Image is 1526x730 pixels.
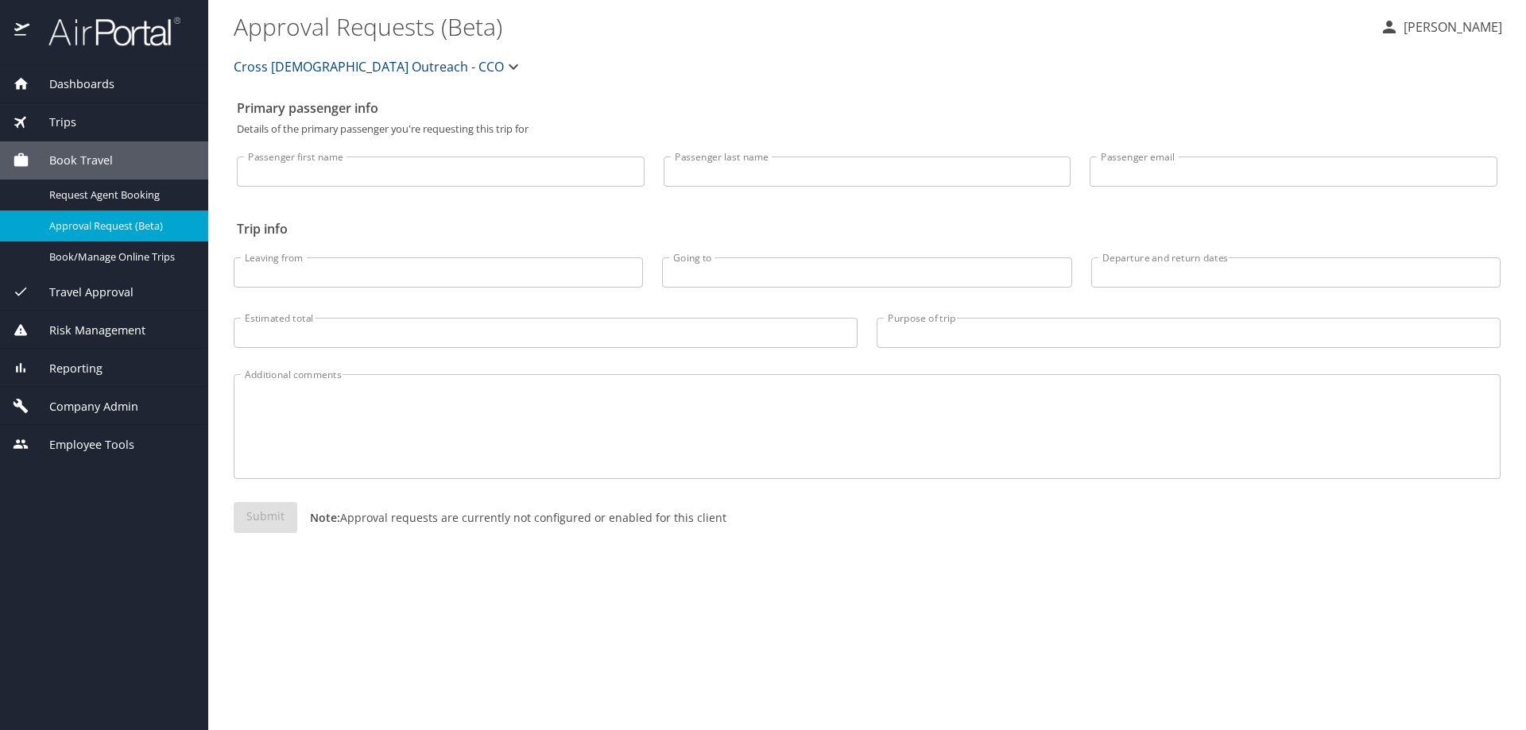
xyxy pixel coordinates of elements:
[29,152,113,169] span: Book Travel
[237,124,1497,134] p: Details of the primary passenger you're requesting this trip for
[234,2,1367,51] h1: Approval Requests (Beta)
[29,114,76,131] span: Trips
[297,509,726,526] p: Approval requests are currently not configured or enabled for this client
[49,187,189,203] span: Request Agent Booking
[237,95,1497,121] h2: Primary passenger info
[49,218,189,234] span: Approval Request (Beta)
[14,16,31,47] img: icon-airportal.png
[29,436,134,454] span: Employee Tools
[237,216,1497,241] h2: Trip info
[1373,13,1509,41] button: [PERSON_NAME]
[227,51,529,83] button: Cross [DEMOGRAPHIC_DATA] Outreach - CCO
[49,249,189,265] span: Book/Manage Online Trips
[234,56,504,78] span: Cross [DEMOGRAPHIC_DATA] Outreach - CCO
[29,284,134,301] span: Travel Approval
[310,510,340,525] strong: Note:
[29,398,138,415] span: Company Admin
[29,360,103,377] span: Reporting
[29,75,114,93] span: Dashboards
[29,322,145,339] span: Risk Management
[1399,17,1502,37] p: [PERSON_NAME]
[31,16,180,47] img: airportal-logo.png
